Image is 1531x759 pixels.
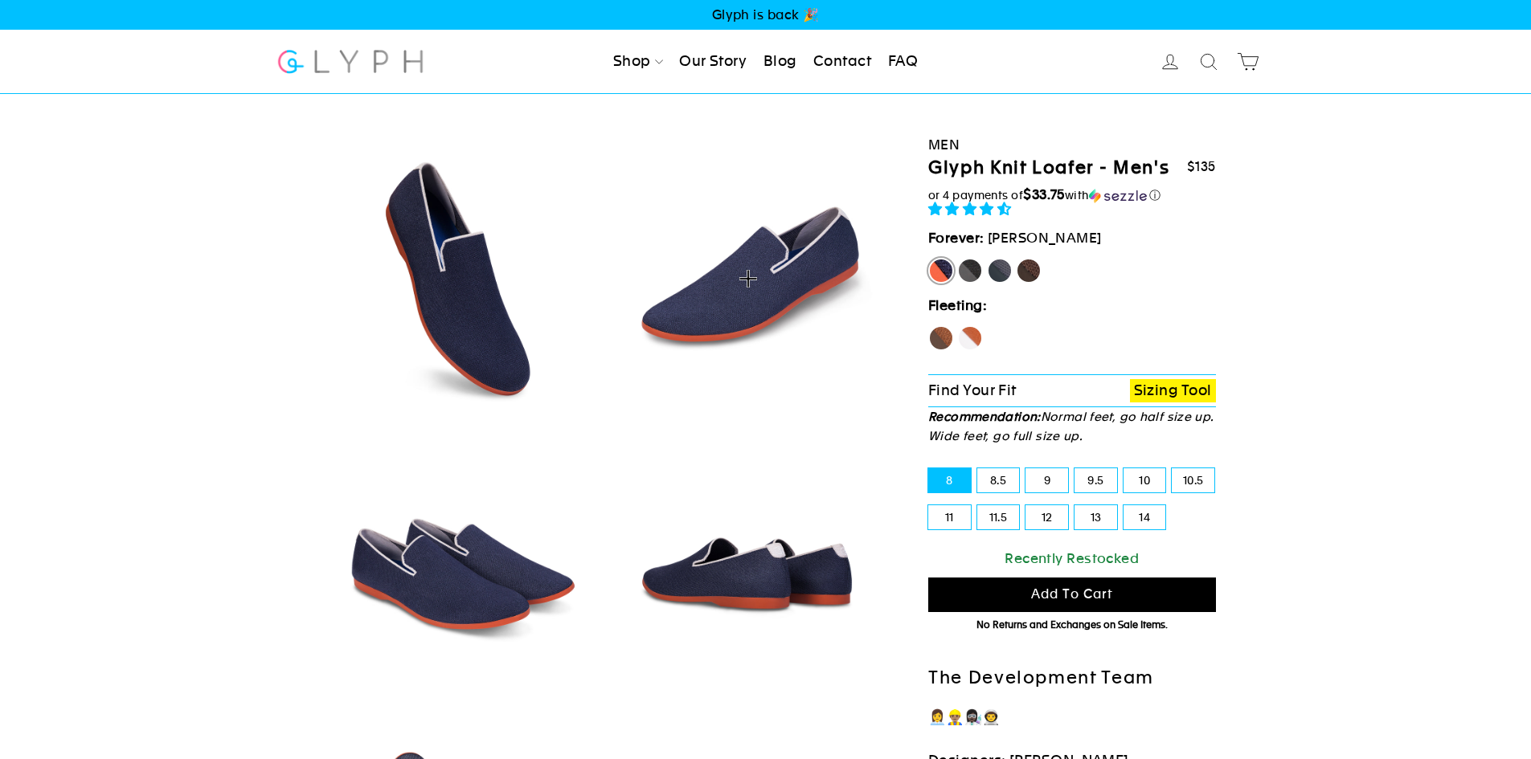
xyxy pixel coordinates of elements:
label: 13 [1075,505,1117,529]
span: 4.73 stars [928,201,1015,217]
div: or 4 payments of$33.75withSezzle Click to learn more about Sezzle [928,187,1216,203]
a: Our Story [673,44,753,80]
span: Add to cart [1031,586,1113,602]
span: Find Your Fit [928,382,1017,398]
strong: Forever: [928,230,985,246]
label: Panther [957,258,983,284]
a: Contact [807,44,878,80]
label: 11 [928,505,971,529]
img: Marlin [611,141,885,415]
label: Fox [957,325,983,351]
a: Sizing Tool [1130,379,1216,402]
div: Recently Restocked [928,548,1216,569]
ul: Primary [607,44,924,80]
label: 11.5 [977,505,1020,529]
label: [PERSON_NAME] [928,258,954,284]
a: Blog [757,44,804,80]
label: Rhino [987,258,1013,284]
label: 8.5 [977,468,1020,492]
strong: Recommendation: [928,410,1041,423]
label: Mustang [1016,258,1042,284]
img: Marlin [323,430,597,704]
h1: Glyph Knit Loafer - Men's [928,157,1169,180]
span: $33.75 [1023,186,1065,202]
span: $135 [1187,159,1216,174]
span: [PERSON_NAME] [988,230,1102,246]
p: 👩‍💼👷🏽‍♂️👩🏿‍🔬👨‍🚀 [928,706,1216,729]
a: FAQ [882,44,924,80]
div: Men [928,134,1216,156]
img: Glyph [276,40,426,83]
button: Add to cart [928,577,1216,612]
label: 8 [928,468,971,492]
h2: The Development Team [928,667,1216,690]
label: 14 [1124,505,1166,529]
label: 12 [1025,505,1068,529]
a: Shop [607,44,669,80]
label: 9 [1025,468,1068,492]
img: Sezzle [1089,189,1147,203]
img: Marlin [611,430,885,704]
label: 10.5 [1172,468,1214,492]
p: Normal feet, go half size up. Wide feet, go full size up. [928,407,1216,446]
div: or 4 payments of with [928,187,1216,203]
strong: Fleeting: [928,297,987,313]
label: 9.5 [1075,468,1117,492]
label: Hawk [928,325,954,351]
span: No Returns and Exchanges on Sale Items. [976,619,1168,630]
label: 10 [1124,468,1166,492]
img: Marlin [323,141,597,415]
